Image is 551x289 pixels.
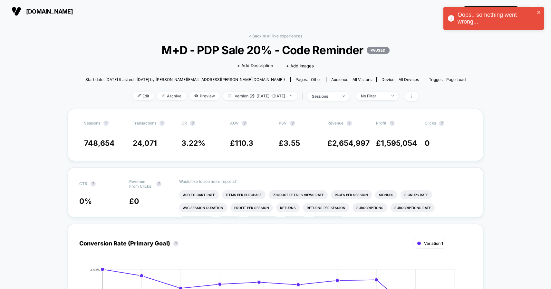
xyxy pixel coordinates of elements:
span: CTR [79,181,87,186]
span: 3.55 [284,139,300,148]
span: Clicks [425,121,436,125]
li: Custom 2 [282,216,307,225]
button: ? [439,121,444,126]
button: ? [347,121,352,126]
span: 0 [134,197,139,206]
button: ? [190,121,195,126]
span: Transactions [133,121,156,125]
img: end [290,95,292,96]
span: Edit [133,92,154,100]
li: Subscriptions Rate [391,203,435,212]
span: 110.3 [235,139,253,148]
p: Would like to see more reports? [179,179,472,184]
span: 0 [425,139,430,148]
span: 0 % [79,197,92,206]
button: ? [159,121,165,126]
button: ? [242,121,247,126]
li: Custom 1 [217,216,242,225]
li: Product Details Views Rate [269,190,328,199]
img: calendar [228,94,231,97]
button: ? [290,121,295,126]
img: end [391,95,394,96]
span: Revenue [327,121,343,125]
li: Avg Session Duration [179,203,227,212]
span: Version (2): [DATE] - [DATE] [223,92,297,100]
li: Returns Per Session [303,203,349,212]
li: Items Per Purchase [222,190,266,199]
button: ? [156,181,161,186]
li: Subscriptions [353,203,387,212]
span: + Add Description [237,63,273,69]
span: AOV [230,121,239,125]
span: CR [181,121,187,125]
p: PAUSED [367,47,390,54]
span: all devices [399,77,419,82]
span: 3.22 % [181,139,205,148]
div: No Filter [361,94,387,98]
div: sessions [312,94,338,99]
span: + Add Images [286,63,314,68]
button: ? [103,121,109,126]
span: £ [230,139,253,148]
span: £ [129,197,139,206]
span: Sessions [84,121,100,125]
span: £ [376,139,417,148]
img: edit [138,94,141,97]
li: Add To Cart Rate [179,190,219,199]
tspan: 3.80% [90,267,100,271]
li: Custom 1 Rate [245,216,279,225]
span: 24,071 [133,139,157,148]
span: Device: [376,77,424,82]
span: £ [279,139,300,148]
span: All Visitors [353,77,372,82]
li: Profit Per Session [230,203,273,212]
div: Audience: [331,77,372,82]
div: Oops.. something went wrong... [458,12,535,25]
span: [DOMAIN_NAME] [26,8,73,15]
button: [DOMAIN_NAME] [10,6,75,16]
span: Revenue From Clicks [129,179,153,189]
span: M+D - PDP Sale 20% - Code Reminder [104,43,447,57]
li: Signups [375,190,397,199]
li: Custom 2 Rate [311,216,345,225]
span: Profit [376,121,386,125]
span: | [300,92,307,101]
span: Variation 1 [424,241,443,246]
span: Start date: [DATE] (Last edit [DATE] by [PERSON_NAME][EMAIL_ADDRESS][PERSON_NAME][DOMAIN_NAME]) [85,77,285,82]
span: PSV [279,121,287,125]
li: Checkout Rate [179,216,214,225]
a: < Back to all live experiences [249,34,302,38]
button: MB [525,5,541,18]
span: £ [327,139,370,148]
span: Page Load [446,77,466,82]
span: other [311,77,321,82]
div: MB [527,5,539,18]
span: 2,654,997 [332,139,370,148]
img: end [343,95,345,97]
li: Signups Rate [401,190,432,199]
button: close [537,10,541,16]
div: Trigger: [429,77,466,82]
li: Pages Per Session [331,190,372,199]
span: 1,595,054 [381,139,417,148]
button: ? [173,241,179,246]
span: Archive [157,92,186,100]
span: 748,654 [84,139,115,148]
li: Returns [276,203,300,212]
img: end [162,94,165,97]
button: ? [390,121,395,126]
span: Preview [189,92,220,100]
img: Visually logo [12,6,21,16]
button: ? [91,181,96,186]
div: Pages: [295,77,321,82]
